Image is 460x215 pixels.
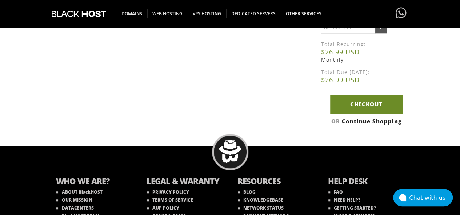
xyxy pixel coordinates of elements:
[238,189,256,195] a: BLOG
[321,117,412,125] div: OR
[321,56,344,63] span: Monthly
[321,47,412,56] b: $26.99 USD
[342,117,402,125] a: Continue Shopping
[409,194,453,201] div: Chat with us
[238,197,283,203] a: KNOWLEDGEBASE
[393,189,453,206] button: Chat with us
[56,175,132,188] b: WHO WE ARE?
[321,41,412,47] label: Total Recurring:
[188,9,227,18] span: VPS HOSTING
[238,205,284,211] a: NETWORK STATUS
[147,205,179,211] a: AUP POLICY
[56,205,94,211] a: DATACENTERS
[219,140,241,163] img: BlackHOST mascont, Blacky.
[237,175,314,188] b: RESOURCES
[321,69,412,75] label: Total Due [DATE]:
[147,9,188,18] span: WEB HOSTING
[328,205,376,211] a: GETTING STARTED?
[147,175,223,188] b: LEGAL & WARANTY
[147,197,193,203] a: TERMS OF SERVICE
[116,9,148,18] span: DOMAINS
[328,197,360,203] a: NEED HELP?
[328,175,404,188] b: HELP DESK
[321,75,412,84] b: $26.99 USD
[56,197,92,203] a: OUR MISSION
[147,189,189,195] a: PRIVACY POLICY
[328,189,343,195] a: FAQ
[281,9,327,18] span: OTHER SERVICES
[56,189,103,195] a: ABOUT BlackHOST
[321,23,376,33] input: Validate Code
[330,95,403,113] a: Checkout
[226,9,281,18] span: DEDICATED SERVERS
